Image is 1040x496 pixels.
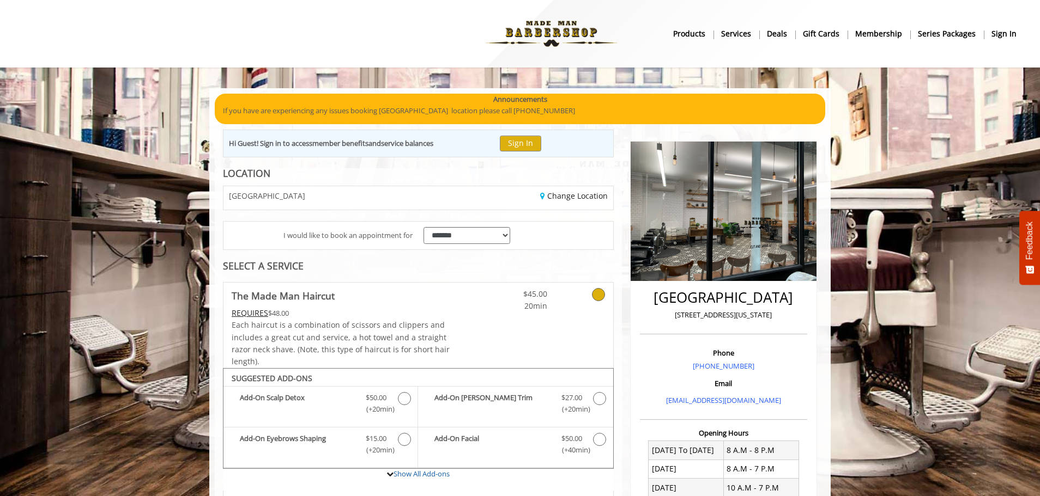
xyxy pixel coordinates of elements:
[984,26,1024,41] a: sign insign in
[721,28,751,40] b: Services
[223,105,817,117] p: If you have are experiencing any issues booking [GEOGRAPHIC_DATA] location please call [PHONE_NUM...
[1019,211,1040,285] button: Feedback - Show survey
[223,167,270,180] b: LOCATION
[643,309,805,321] p: [STREET_ADDRESS][US_STATE]
[666,395,781,405] a: [EMAIL_ADDRESS][DOMAIN_NAME]
[232,320,450,366] span: Each haircut is a combination of scissors and clippers and includes a great cut and service, a ho...
[360,444,392,456] span: (+20min )
[434,392,550,415] b: Add-On [PERSON_NAME] Trim
[673,28,705,40] b: products
[723,441,799,460] td: 8 A.M - 8 P.M
[714,26,759,41] a: ServicesServices
[493,94,547,105] b: Announcements
[643,290,805,305] h2: [GEOGRAPHIC_DATA]
[232,288,335,303] b: The Made Man Haircut
[693,361,754,371] a: [PHONE_NUMBER]
[910,26,984,41] a: Series packagesSeries packages
[767,28,787,40] b: Deals
[232,307,451,319] div: $48.00
[483,300,547,312] span: 20min
[229,138,433,149] div: Hi Guest! Sign in to access and
[848,26,910,41] a: MembershipMembership
[240,392,355,415] b: Add-On Scalp Detox
[803,28,839,40] b: gift cards
[649,460,724,478] td: [DATE]
[561,433,582,444] span: $50.00
[555,444,588,456] span: (+40min )
[723,460,799,478] td: 8 A.M - 7 P.M
[232,373,312,383] b: SUGGESTED ADD-ONS
[434,433,550,456] b: Add-On Facial
[500,136,541,151] button: Sign In
[360,403,392,415] span: (+20min )
[283,230,413,241] span: I would like to book an appointment for
[394,469,450,479] a: Show All Add-ons
[666,26,714,41] a: Productsproducts
[240,433,355,456] b: Add-On Eyebrows Shaping
[366,433,386,444] span: $15.00
[640,429,807,437] h3: Opening Hours
[643,349,805,357] h3: Phone
[855,28,902,40] b: Membership
[540,191,608,201] a: Change Location
[918,28,976,40] b: Series packages
[991,28,1017,40] b: sign in
[1025,222,1035,260] span: Feedback
[223,261,614,271] div: SELECT A SERVICE
[759,26,795,41] a: DealsDeals
[561,392,582,403] span: $27.00
[229,392,412,418] label: Add-On Scalp Detox
[232,308,268,318] span: This service needs some Advance to be paid before we block your appointment
[795,26,848,41] a: Gift cardsgift cards
[229,433,412,458] label: Add-On Eyebrows Shaping
[312,138,368,148] b: member benefits
[476,4,626,64] img: Made Man Barbershop logo
[229,192,305,200] span: [GEOGRAPHIC_DATA]
[649,441,724,460] td: [DATE] To [DATE]
[555,403,588,415] span: (+20min )
[381,138,433,148] b: service balances
[424,433,607,458] label: Add-On Facial
[483,288,547,300] span: $45.00
[223,368,614,469] div: The Made Man Haircut Add-onS
[424,392,607,418] label: Add-On Beard Trim
[366,392,386,403] span: $50.00
[643,379,805,387] h3: Email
